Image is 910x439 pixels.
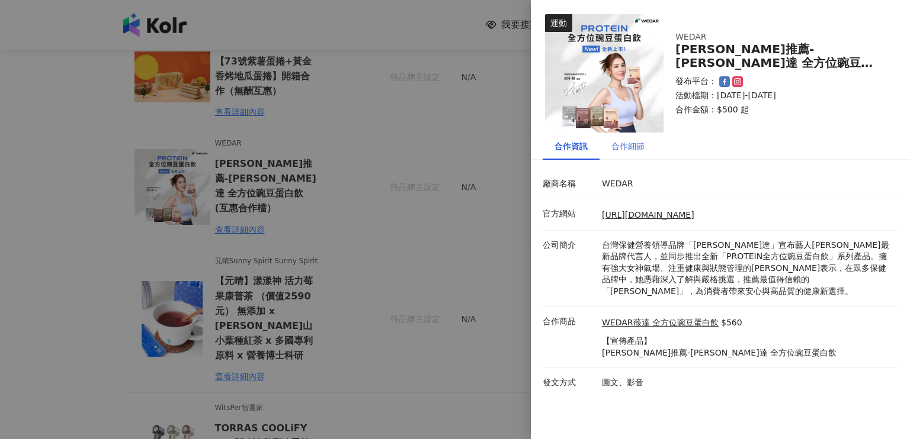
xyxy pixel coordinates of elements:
[545,14,572,32] div: 運動
[543,208,596,220] p: 官方網站
[602,377,892,389] p: 圖文、影音
[675,43,884,70] div: [PERSON_NAME]推薦-[PERSON_NAME]達 全方位豌豆蛋白飲 (互惠合作檔）
[602,317,719,329] a: WEDAR薇達 全方位豌豆蛋白飲
[611,140,645,153] div: 合作細節
[602,210,694,220] a: [URL][DOMAIN_NAME]
[675,76,717,88] p: 發布平台：
[602,178,892,190] p: WEDAR
[543,240,596,251] p: 公司簡介
[675,90,884,102] p: 活動檔期：[DATE]-[DATE]
[545,14,664,133] img: WEDAR薇達 全方位豌豆蛋白飲
[543,316,596,328] p: 合作商品
[675,104,884,116] p: 合作金額： $500 起
[555,140,588,153] div: 合作資訊
[543,178,596,190] p: 廠商名稱
[721,317,742,329] p: $560
[675,31,865,43] div: WEDAR
[602,335,837,359] p: 【宣傳產品】 [PERSON_NAME]推薦-[PERSON_NAME]達 全方位豌豆蛋白飲
[543,377,596,389] p: 發文方式
[602,240,892,298] p: 台灣保健營養領導品牌「[PERSON_NAME]達」宣布藝人[PERSON_NAME]最新品牌代言人，並同步推出全新「PROTEIN全方位豌豆蛋白飲」系列產品。擁有強大女神氣場、注重健康與狀態管...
